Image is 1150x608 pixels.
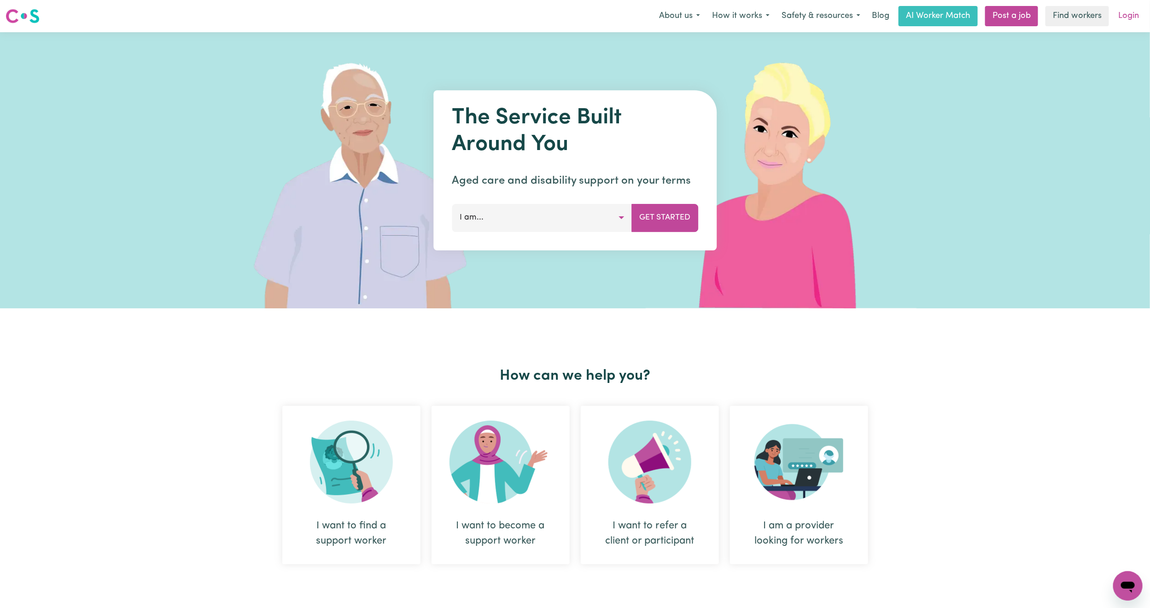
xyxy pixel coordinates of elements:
[631,204,698,232] button: Get Started
[449,421,552,504] img: Become Worker
[1045,6,1109,26] a: Find workers
[452,105,698,158] h1: The Service Built Around You
[432,406,570,564] div: I want to become a support worker
[277,367,874,385] h2: How can we help you?
[310,421,393,504] img: Search
[608,421,691,504] img: Refer
[304,518,398,549] div: I want to find a support worker
[752,518,846,549] div: I am a provider looking for workers
[776,6,866,26] button: Safety & resources
[452,204,632,232] button: I am...
[6,6,40,27] a: Careseekers logo
[6,8,40,24] img: Careseekers logo
[603,518,697,549] div: I want to refer a client or participant
[653,6,706,26] button: About us
[899,6,978,26] a: AI Worker Match
[985,6,1038,26] a: Post a job
[1113,571,1143,601] iframe: Button to launch messaging window, conversation in progress
[866,6,895,26] a: Blog
[706,6,776,26] button: How it works
[1113,6,1144,26] a: Login
[754,421,844,504] img: Provider
[581,406,719,564] div: I want to refer a client or participant
[454,518,548,549] div: I want to become a support worker
[452,173,698,189] p: Aged care and disability support on your terms
[730,406,868,564] div: I am a provider looking for workers
[282,406,420,564] div: I want to find a support worker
